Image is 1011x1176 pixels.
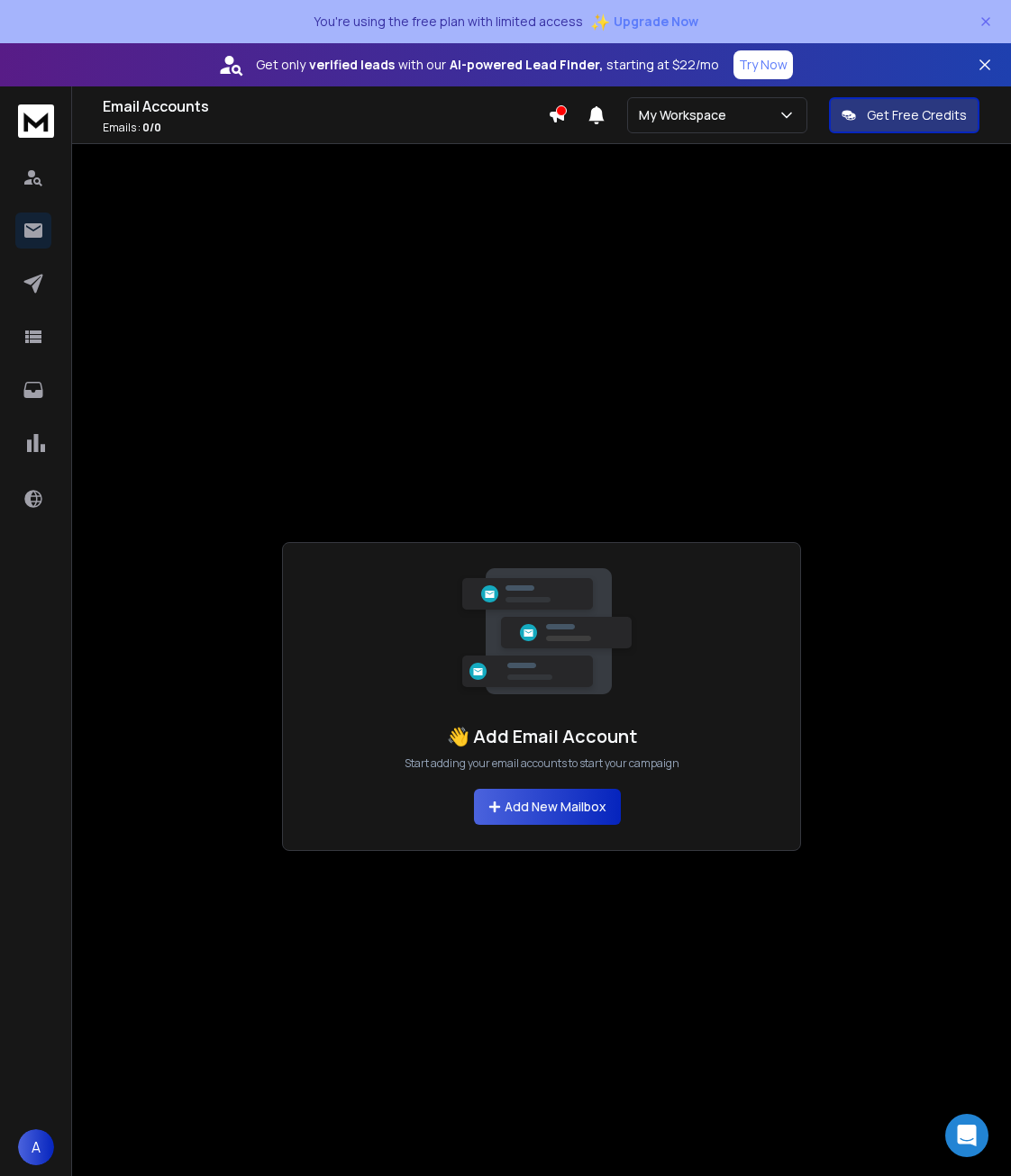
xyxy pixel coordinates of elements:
p: Try Now [739,56,788,74]
button: ✨Upgrade Now [590,4,698,40]
button: Get Free Credits [829,97,979,133]
p: Get only with our starting at $22/mo [256,56,719,74]
h1: Email Accounts [103,95,548,117]
button: Try Now [733,50,793,79]
span: ✨ [590,9,610,34]
button: Add New Mailbox [474,789,621,825]
span: 0 / 0 [142,120,161,135]
strong: verified leads [309,56,395,74]
h1: 👋 Add Email Account [447,724,637,749]
button: A [18,1129,54,1165]
p: Get Free Credits [867,106,967,124]
p: My Workspace [639,106,733,124]
span: Upgrade Now [614,13,698,31]
p: You're using the free plan with limited access [314,13,583,31]
strong: AI-powered Lead Finder, [450,56,603,74]
img: logo [18,104,54,138]
p: Start adding your email accounts to start your campaign [405,756,679,771]
p: Emails : [103,121,548,135]
div: Open Intercom Messenger [945,1114,988,1157]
